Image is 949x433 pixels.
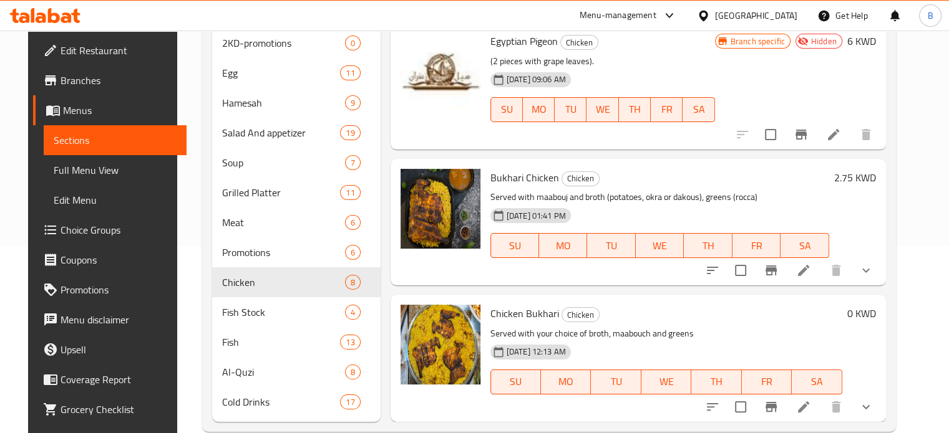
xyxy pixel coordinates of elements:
a: Coupons [33,245,187,275]
p: Served with your choice of broth, maabouch and greens [490,326,842,341]
img: Chicken Bukhari [401,305,480,384]
svg: Show Choices [859,399,874,414]
div: Hamesah9 [212,88,381,118]
h6: 2.75 KWD [834,169,876,186]
span: Chicken [222,275,345,290]
span: 19 [341,127,359,139]
span: Grilled Platter [222,185,341,200]
div: Salad And appetizer19 [212,118,381,148]
p: Served with maabouj and broth (potatoes, okra or dakous), greens (rocca) [490,189,829,205]
div: Soup7 [212,148,381,178]
div: [GEOGRAPHIC_DATA] [715,9,797,22]
span: SA [797,373,837,391]
span: Soup [222,155,345,170]
button: SA [781,233,829,258]
div: Fish13 [212,327,381,357]
span: Choice Groups [61,222,177,237]
span: [DATE] 12:13 AM [502,346,571,358]
span: 8 [346,366,360,378]
span: Chicken [561,36,598,50]
button: show more [851,392,881,422]
div: 2KD-promotions0 [212,28,381,58]
div: items [345,364,361,379]
span: Al-Quzi [222,364,345,379]
span: Promotions [61,282,177,297]
div: items [340,65,360,80]
svg: Show Choices [859,263,874,278]
div: Menu-management [580,8,656,23]
span: Hidden [806,36,842,47]
span: Salad And appetizer [222,125,341,140]
button: Branch-specific-item [786,120,816,150]
div: Chicken [562,307,600,322]
span: Chicken Bukhari [490,304,559,323]
span: MO [546,373,586,391]
span: FR [656,100,678,118]
span: Menus [63,103,177,118]
span: Select to update [728,394,754,420]
span: 0 [346,37,360,49]
div: Al-Quzi8 [212,357,381,387]
button: delete [821,255,851,285]
button: TU [587,233,635,258]
span: [DATE] 01:41 PM [502,210,571,222]
span: WE [591,100,613,118]
button: show more [851,255,881,285]
h6: 0 KWD [847,305,876,322]
span: Edit Restaurant [61,43,177,58]
span: MO [528,100,550,118]
div: items [345,95,361,110]
span: Egg [222,65,341,80]
div: Promotions6 [212,237,381,267]
span: Sections [54,133,177,148]
span: 8 [346,277,360,288]
span: MO [544,237,582,255]
span: 2KD-promotions [222,36,345,50]
span: Promotions [222,245,345,260]
div: Chicken [562,171,600,186]
span: Grocery Checklist [61,402,177,417]
a: Edit menu item [826,127,841,142]
span: Chicken [562,308,599,322]
a: Edit Restaurant [33,36,187,65]
div: Cold Drinks17 [212,387,381,417]
a: Edit menu item [796,399,811,414]
div: items [340,394,360,409]
button: MO [539,233,587,258]
button: sort-choices [698,255,728,285]
span: Chicken [562,171,599,186]
h6: 6 KWD [847,32,876,50]
a: Choice Groups [33,215,187,245]
button: SA [792,369,842,394]
button: TU [591,369,641,394]
span: TU [560,100,582,118]
span: Cold Drinks [222,394,341,409]
span: Egyptian Pigeon [490,32,558,50]
span: SA [688,100,709,118]
div: Chicken8 [212,267,381,297]
span: Coupons [61,252,177,267]
div: items [345,215,361,230]
button: TU [555,97,586,122]
button: TH [684,233,732,258]
div: items [340,335,360,350]
a: Edit menu item [796,263,811,278]
a: Coverage Report [33,364,187,394]
button: Branch-specific-item [756,255,786,285]
span: [DATE] 09:06 AM [502,74,571,85]
button: delete [851,120,881,150]
a: Menu disclaimer [33,305,187,335]
img: Bukhari Chicken [401,169,480,249]
span: 6 [346,217,360,229]
div: Chicken [560,35,598,50]
span: TH [624,100,646,118]
span: 11 [341,187,359,199]
img: Egyptian Pigeon [401,32,480,112]
span: 7 [346,157,360,169]
span: Coverage Report [61,372,177,387]
p: (2 pieces with grape leaves). [490,54,715,69]
button: WE [641,369,691,394]
span: FR [747,373,787,391]
span: 9 [346,97,360,109]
